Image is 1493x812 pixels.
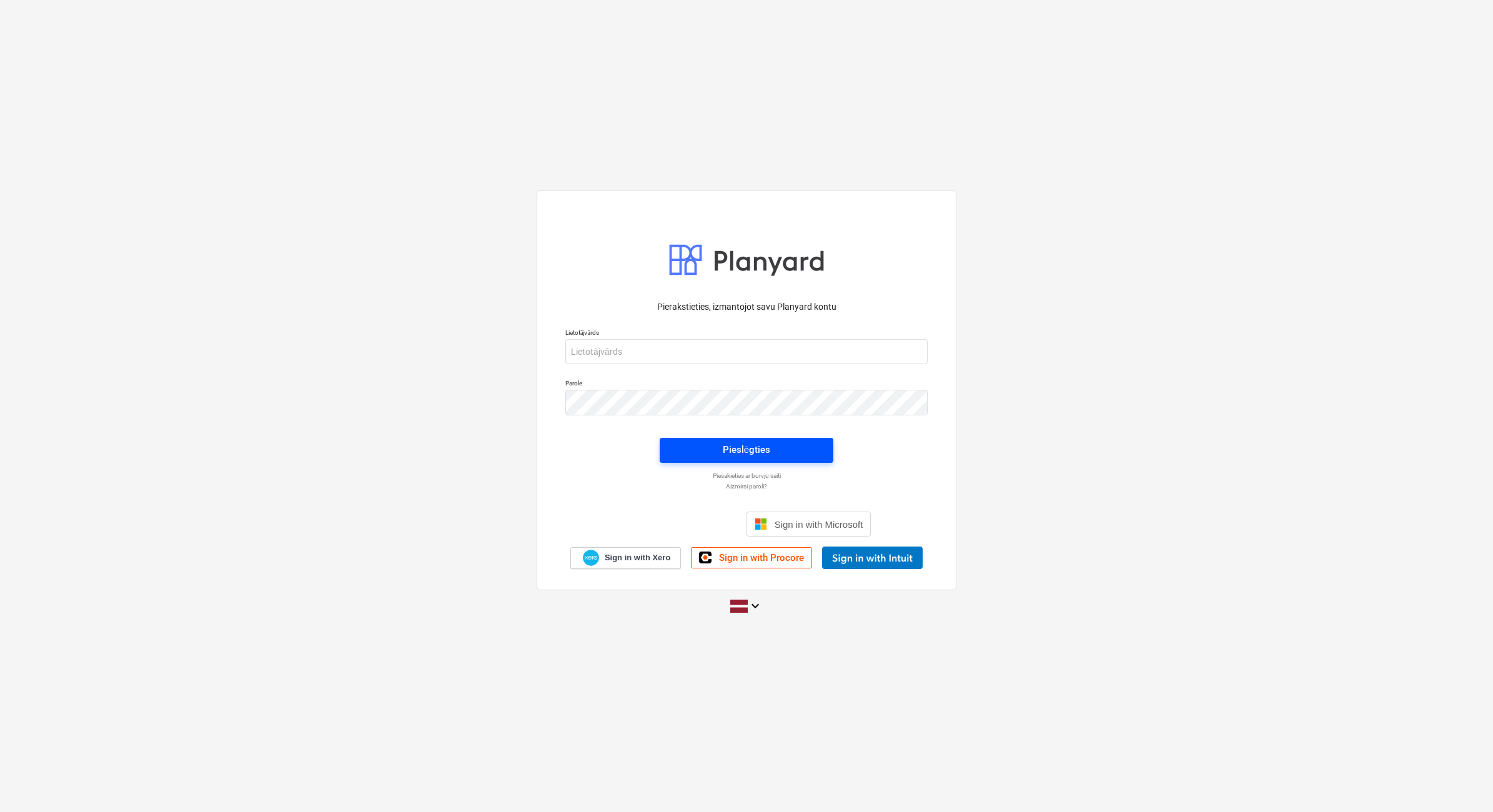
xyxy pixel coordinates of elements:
[583,550,599,567] img: Xero logo
[719,552,804,563] span: Sign in with Procore
[565,329,928,339] p: Lietotājvārds
[775,519,863,530] span: Sign in with Microsoft
[748,598,763,613] i: keyboard_arrow_down
[559,472,934,480] a: Piesakieties ar burvju saiti
[565,379,928,390] p: Parole
[570,547,682,569] a: Sign in with Xero
[755,518,767,530] img: Microsoft logo
[691,547,812,568] a: Sign in with Procore
[660,438,833,463] button: Pieslēgties
[565,300,928,314] p: Pierakstieties, izmantojot savu Planyard kontu
[565,339,928,364] input: Lietotājvārds
[723,442,770,458] div: Pieslēgties
[616,510,743,538] iframe: Sign in with Google Button
[559,482,934,490] a: Aizmirsi paroli?
[1431,752,1493,812] iframe: Chat Widget
[605,552,670,563] span: Sign in with Xero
